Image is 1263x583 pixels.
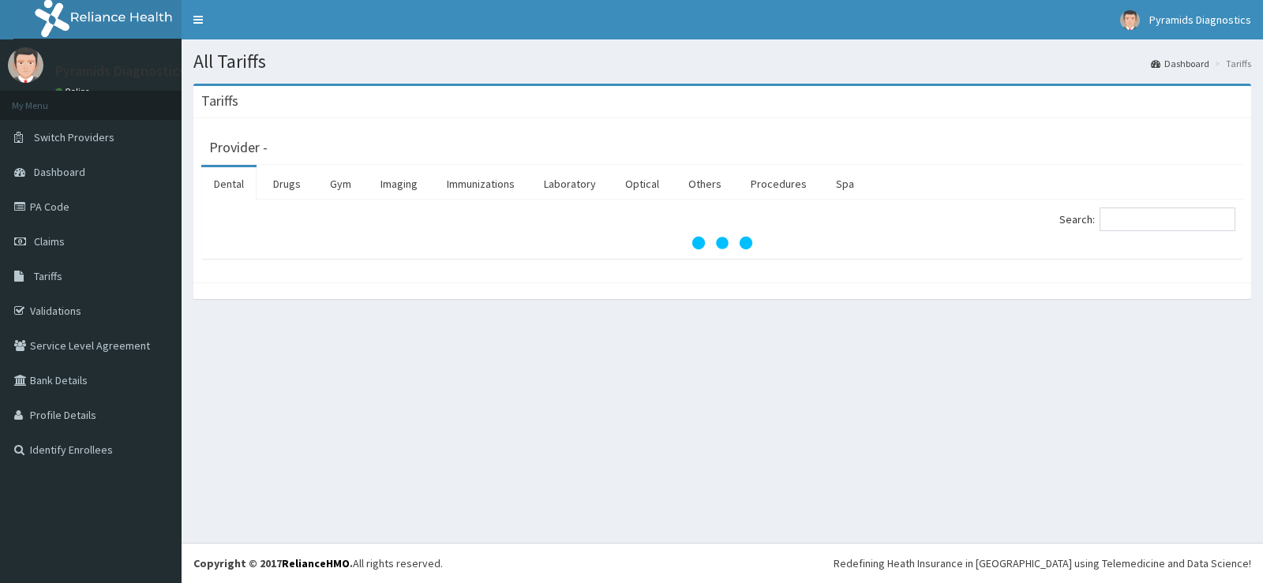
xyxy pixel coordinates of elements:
[613,167,672,200] a: Optical
[823,167,867,200] a: Spa
[676,167,734,200] a: Others
[1120,10,1140,30] img: User Image
[34,234,65,249] span: Claims
[1059,207,1235,231] label: Search:
[691,211,754,275] svg: audio-loading
[531,167,609,200] a: Laboratory
[8,47,43,83] img: User Image
[209,140,268,155] h3: Provider -
[55,86,93,97] a: Online
[282,556,350,570] a: RelianceHMO
[738,167,819,200] a: Procedures
[1211,57,1251,70] li: Tariffs
[193,51,1251,72] h1: All Tariffs
[34,130,114,144] span: Switch Providers
[317,167,364,200] a: Gym
[182,543,1263,583] footer: All rights reserved.
[201,94,238,108] h3: Tariffs
[34,269,62,283] span: Tariffs
[1149,13,1251,27] span: Pyramids Diagnostics
[260,167,313,200] a: Drugs
[368,167,430,200] a: Imaging
[1100,207,1235,231] input: Search:
[34,165,85,179] span: Dashboard
[834,555,1251,571] div: Redefining Heath Insurance in [GEOGRAPHIC_DATA] using Telemedicine and Data Science!
[55,64,186,78] p: Pyramids Diagnostics
[1151,57,1209,70] a: Dashboard
[201,167,257,200] a: Dental
[434,167,527,200] a: Immunizations
[193,556,353,570] strong: Copyright © 2017 .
